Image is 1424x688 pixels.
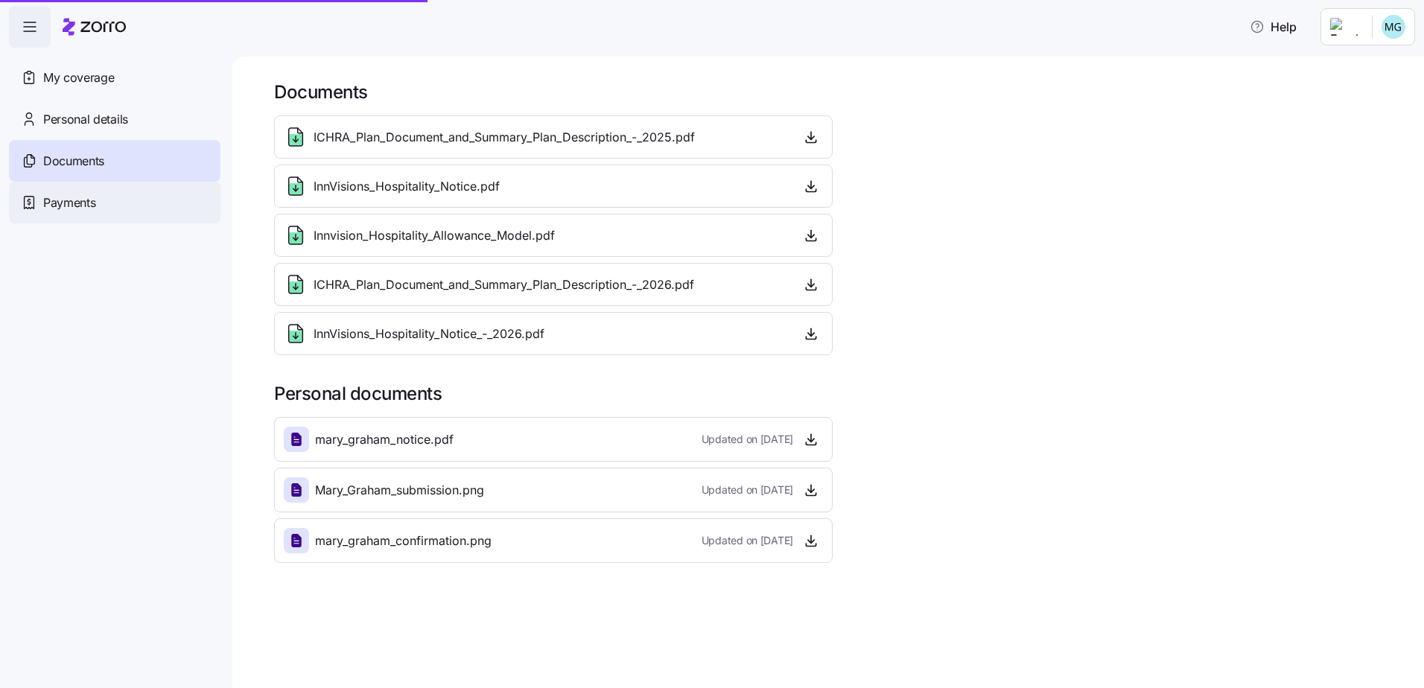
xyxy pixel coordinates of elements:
[43,110,128,129] span: Personal details
[314,325,544,343] span: InnVisions_Hospitality_Notice_-_2026.pdf
[702,432,793,447] span: Updated on [DATE]
[1238,12,1309,42] button: Help
[314,226,555,245] span: Innvision_Hospitality_Allowance_Model.pdf
[9,140,220,182] a: Documents
[43,152,104,171] span: Documents
[314,128,695,147] span: ICHRA_Plan_Document_and_Summary_Plan_Description_-_2025.pdf
[315,532,492,550] span: mary_graham_confirmation.png
[702,482,793,497] span: Updated on [DATE]
[43,194,95,212] span: Payments
[1382,15,1405,39] img: 20e76f2b4822eea614bb37d8390ae2aa
[314,275,694,294] span: ICHRA_Plan_Document_and_Summary_Plan_Description_-_2026.pdf
[274,382,1403,405] h1: Personal documents
[315,430,454,449] span: mary_graham_notice.pdf
[315,481,484,500] span: Mary_Graham_submission.png
[274,80,1403,103] h1: Documents
[9,98,220,140] a: Personal details
[9,182,220,223] a: Payments
[1330,18,1360,36] img: Employer logo
[314,177,500,196] span: InnVisions_Hospitality_Notice.pdf
[702,533,793,548] span: Updated on [DATE]
[43,69,114,87] span: My coverage
[1250,18,1297,36] span: Help
[9,57,220,98] a: My coverage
